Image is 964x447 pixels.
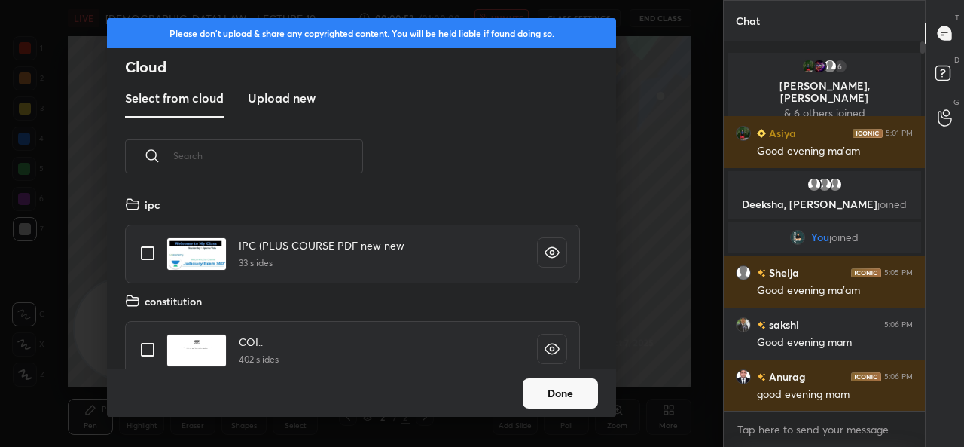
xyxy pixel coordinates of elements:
[851,268,881,277] img: iconic-dark.1390631f.png
[737,198,912,210] p: Deeksha, [PERSON_NAME]
[807,177,822,192] img: default.png
[239,237,404,253] h4: IPC (PLUS COURSE PDF new new
[766,125,796,141] h6: Asiya
[829,231,859,243] span: joined
[801,59,816,74] img: 8ae7b0fc457d406da08335dded5c9ecd.jpg
[757,144,913,159] div: Good evening ma'am
[125,57,616,77] h2: Cloud
[736,265,751,280] img: default.png
[239,256,404,270] h5: 33 slides
[736,317,751,332] img: 3511b4441fee449c8518d2c49ee6d616.jpg
[877,197,907,211] span: joined
[822,59,837,74] img: default.png
[766,369,806,384] h6: Anurag
[737,80,912,104] p: [PERSON_NAME], [PERSON_NAME]
[828,177,843,192] img: default.png
[239,353,279,366] h5: 402 slides
[884,372,913,381] div: 5:06 PM
[884,320,913,329] div: 5:06 PM
[125,89,224,107] h3: Select from cloud
[166,237,227,271] img: 1629577020YDIJN1.pdf
[766,317,799,332] h6: sakshi
[757,129,766,138] img: Learner_Badge_beginner_1_8b307cf2a0.svg
[954,54,959,66] p: D
[812,59,827,74] img: 3
[173,124,363,188] input: Search
[757,321,766,329] img: no-rating-badge.077c3623.svg
[736,369,751,384] img: ead33140a09f4e2e9583eba08883fa7f.jpg
[790,230,805,245] img: 16fc8399e35e4673a8d101a187aba7c3.jpg
[757,283,913,299] div: Good evening ma'am
[757,335,913,351] div: Good evening mam
[107,18,616,48] div: Please don't upload & share any copyrighted content. You will be held liable if found doing so.
[523,378,598,409] button: Done
[239,334,279,350] h4: COI..
[736,126,751,141] img: 8ae7b0fc457d406da08335dded5c9ecd.jpg
[145,293,202,309] h4: constitution
[833,59,848,74] div: 6
[884,268,913,277] div: 5:05 PM
[145,197,160,213] h4: ipc
[955,12,959,23] p: T
[724,50,925,412] div: grid
[953,96,959,108] p: G
[757,387,913,403] div: good evening mam
[817,177,832,192] img: default.png
[757,373,766,381] img: no-rating-badge.077c3623.svg
[737,107,912,119] p: & 6 others joined
[724,1,772,41] p: Chat
[851,372,881,381] img: iconic-dark.1390631f.png
[757,269,766,277] img: no-rating-badge.077c3623.svg
[886,129,913,138] div: 5:01 PM
[766,265,799,280] h6: Shelja
[811,231,829,243] span: You
[107,191,598,369] div: grid
[853,129,883,138] img: iconic-dark.1390631f.png
[248,89,316,107] h3: Upload new
[166,334,227,367] img: 1742469241OKAJE6.pdf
